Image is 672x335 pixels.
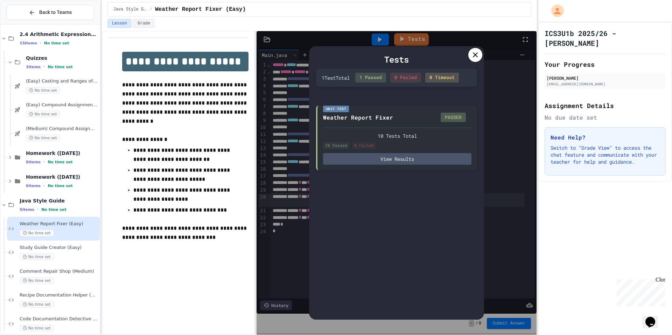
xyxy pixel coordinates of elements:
div: 1 Passed [355,73,386,83]
span: No time set [20,301,54,308]
span: Comment Repair Shop (Medium) [20,269,98,275]
span: Weather Report Fixer (Easy) [20,221,98,227]
h2: Assignment Details [545,101,666,111]
iframe: chat widget [643,307,665,328]
span: No time set [26,111,60,117]
div: Unit Test [323,106,349,112]
h1: ICS3U1b 2025/26 - [PERSON_NAME] [545,28,666,48]
button: View Results [323,153,471,165]
span: No time set [26,87,60,94]
span: (Medium) Compound Assignment Operators [26,126,98,132]
span: No time set [48,160,73,164]
span: • [43,183,45,188]
span: No time set [48,65,73,69]
span: No time set [44,41,69,45]
span: Weather Report Fixer (Easy) [155,5,246,14]
span: (Easy) Compound Assignment Operators [26,102,98,108]
span: No time set [20,325,54,332]
span: 6 items [26,184,41,188]
span: Study Guide Creator (Easy) [20,245,98,251]
span: (Easy) Casting and Ranges of Variables [26,78,98,84]
div: 0 Failed [352,142,376,149]
span: No time set [20,230,54,236]
span: No time set [48,184,73,188]
div: [PERSON_NAME] [547,75,664,81]
span: • [43,64,45,70]
span: 3 items [26,65,41,69]
div: No due date set [545,113,666,122]
span: Back to Teams [39,9,72,16]
span: Quizzes [26,55,98,61]
span: Homework ([DATE]) [26,174,98,180]
div: 10 Passed [323,142,349,149]
div: My Account [544,3,566,19]
div: 10 Tests Total [323,132,471,140]
span: / [150,7,152,12]
span: Java Style Guide [20,198,98,204]
span: • [43,159,45,165]
span: No time set [20,277,54,284]
div: Weather Report Fixer [323,113,393,122]
div: [EMAIL_ADDRESS][DOMAIN_NAME] [547,81,664,87]
span: • [37,207,38,212]
span: Recipe Documentation Helper (Medium) [20,292,98,298]
div: PASSED [441,113,466,122]
span: 15 items [20,41,37,45]
span: No time set [20,254,54,260]
h3: Need Help? [551,133,660,142]
button: Grade [133,19,155,28]
h2: Your Progress [545,59,666,69]
span: • [40,40,41,46]
div: 1 Test Total [322,74,350,81]
div: 0 Timeout [425,73,459,83]
span: No time set [41,207,66,212]
p: Switch to "Grade View" to access the chat feature and communicate with your teacher for help and ... [551,144,660,165]
span: No time set [26,135,60,141]
button: Back to Teams [6,5,94,20]
span: 5 items [20,207,34,212]
div: 0 Failed [390,73,421,83]
span: Homework ([DATE]) [26,150,98,156]
div: Tests [316,53,477,66]
span: Code Documentation Detective (Hard) [20,316,98,322]
span: 2.4 Arithmetic Expressions & Casting [20,31,98,37]
iframe: chat widget [614,277,665,306]
span: 6 items [26,160,41,164]
span: Java Style Guide [113,7,147,12]
button: Lesson [107,19,132,28]
div: Chat with us now!Close [3,3,48,44]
